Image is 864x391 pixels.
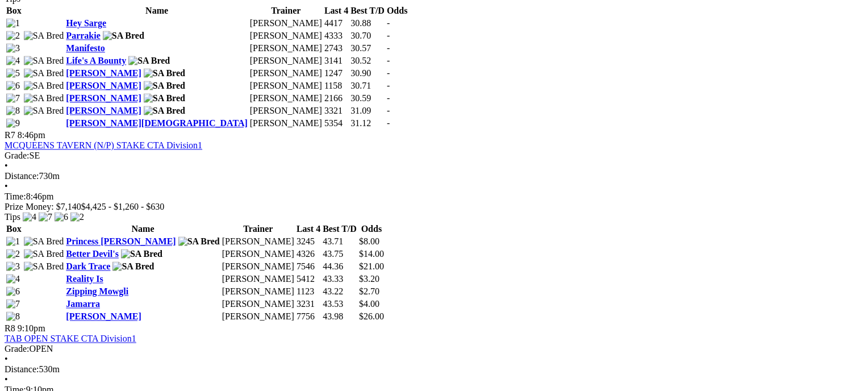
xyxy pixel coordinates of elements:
[359,286,379,296] span: $2.70
[65,5,248,16] th: Name
[121,249,162,259] img: SA Bred
[5,212,20,222] span: Tips
[387,56,390,65] span: -
[6,118,20,128] img: 9
[24,249,64,259] img: SA Bred
[55,212,68,222] img: 6
[24,106,64,116] img: SA Bred
[6,249,20,259] img: 2
[296,286,321,297] td: 1123
[5,181,8,191] span: •
[296,261,321,272] td: 7546
[6,224,22,234] span: Box
[6,31,20,41] img: 2
[387,93,390,103] span: -
[5,151,30,160] span: Grade:
[5,364,859,375] div: 530m
[18,130,45,140] span: 8:46pm
[66,118,247,128] a: [PERSON_NAME][DEMOGRAPHIC_DATA]
[249,80,323,91] td: [PERSON_NAME]
[23,212,36,222] img: 4
[296,273,321,285] td: 5412
[6,261,20,272] img: 3
[322,248,357,260] td: 43.75
[5,202,859,212] div: Prize Money: $7,140
[324,105,349,117] td: 3321
[249,118,323,129] td: [PERSON_NAME]
[387,43,390,53] span: -
[6,286,20,297] img: 6
[387,118,390,128] span: -
[324,68,349,79] td: 1247
[324,18,349,29] td: 4417
[324,55,349,66] td: 3141
[324,80,349,91] td: 1158
[296,248,321,260] td: 4326
[5,140,202,150] a: MCQUEENS TAVERN (N/P) STAKE CTA Division1
[322,311,357,322] td: 43.98
[249,30,323,41] td: [PERSON_NAME]
[6,106,20,116] img: 8
[222,261,295,272] td: [PERSON_NAME]
[359,274,379,284] span: $3.20
[359,236,379,246] span: $8.00
[222,236,295,247] td: [PERSON_NAME]
[128,56,170,66] img: SA Bred
[66,93,141,103] a: [PERSON_NAME]
[66,68,141,78] a: [PERSON_NAME]
[5,323,15,333] span: R8
[6,299,20,309] img: 7
[249,93,323,104] td: [PERSON_NAME]
[66,249,119,259] a: Better Devil's
[66,56,126,65] a: Life's A Bounty
[222,248,295,260] td: [PERSON_NAME]
[5,375,8,384] span: •
[178,236,220,247] img: SA Bred
[81,202,165,211] span: $4,425 - $1,260 - $630
[6,68,20,78] img: 5
[6,274,20,284] img: 4
[5,192,26,201] span: Time:
[222,286,295,297] td: [PERSON_NAME]
[65,223,220,235] th: Name
[24,93,64,103] img: SA Bred
[350,18,385,29] td: 30.88
[322,261,357,272] td: 44.36
[39,212,52,222] img: 7
[5,151,859,161] div: SE
[112,261,154,272] img: SA Bred
[387,31,390,40] span: -
[6,18,20,28] img: 1
[6,236,20,247] img: 1
[322,236,357,247] td: 43.71
[350,55,385,66] td: 30.52
[6,81,20,91] img: 6
[66,106,141,115] a: [PERSON_NAME]
[18,323,45,333] span: 9:10pm
[249,68,323,79] td: [PERSON_NAME]
[350,5,385,16] th: Best T/D
[24,81,64,91] img: SA Bred
[387,106,390,115] span: -
[6,43,20,53] img: 3
[66,261,110,271] a: Dark Trace
[5,334,136,343] a: TAB OPEN STAKE CTA Division1
[324,30,349,41] td: 4333
[358,223,385,235] th: Odds
[5,192,859,202] div: 8:46pm
[5,130,15,140] span: R7
[6,6,22,15] span: Box
[5,354,8,364] span: •
[296,298,321,310] td: 3231
[66,18,106,28] a: Hey Sarge
[387,18,390,28] span: -
[144,93,185,103] img: SA Bred
[103,31,144,41] img: SA Bred
[66,286,128,296] a: Zipping Mowgli
[249,5,323,16] th: Trainer
[222,273,295,285] td: [PERSON_NAME]
[296,223,321,235] th: Last 4
[359,249,384,259] span: $14.00
[350,43,385,54] td: 30.57
[222,311,295,322] td: [PERSON_NAME]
